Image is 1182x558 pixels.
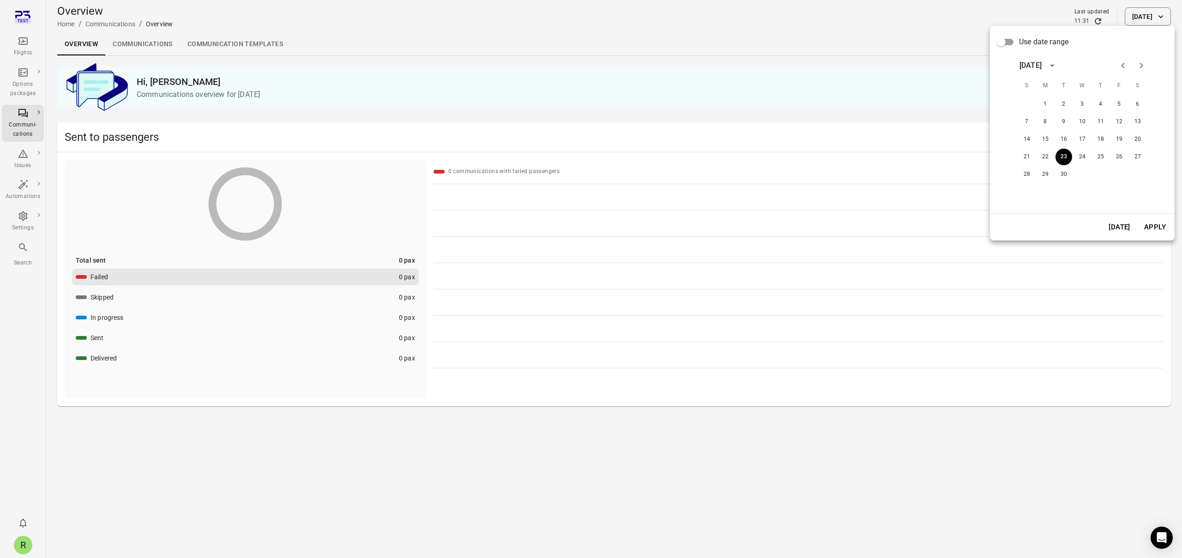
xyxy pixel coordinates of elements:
span: Saturday [1129,77,1146,95]
button: 23 [1055,149,1072,165]
button: 21 [1019,149,1035,165]
span: Thursday [1092,77,1109,95]
button: 18 [1092,131,1109,148]
button: 28 [1019,166,1035,183]
button: 14 [1019,131,1035,148]
button: Previous month [1114,56,1132,75]
button: 17 [1074,131,1091,148]
button: 6 [1129,96,1146,113]
span: Friday [1111,77,1128,95]
div: Open Intercom Messenger [1151,527,1173,549]
button: 5 [1111,96,1128,113]
button: 27 [1129,149,1146,165]
button: [DATE] [1104,217,1135,237]
button: 10 [1074,114,1091,130]
button: calendar view is open, switch to year view [1044,58,1060,73]
button: 11 [1092,114,1109,130]
button: 16 [1055,131,1072,148]
button: 2 [1055,96,1072,113]
span: Monday [1037,77,1054,95]
button: Apply [1139,217,1171,237]
button: 29 [1037,166,1054,183]
button: 22 [1037,149,1054,165]
button: 30 [1055,166,1072,183]
button: 20 [1129,131,1146,148]
button: Next month [1132,56,1151,75]
button: 19 [1111,131,1128,148]
button: 1 [1037,96,1054,113]
button: 3 [1074,96,1091,113]
span: Tuesday [1055,77,1072,95]
button: 13 [1129,114,1146,130]
button: 8 [1037,114,1054,130]
span: Sunday [1019,77,1035,95]
button: 7 [1019,114,1035,130]
button: 4 [1092,96,1109,113]
button: 9 [1055,114,1072,130]
button: 15 [1037,131,1054,148]
span: Wednesday [1074,77,1091,95]
span: Use date range [1019,36,1068,48]
div: [DATE] [1019,60,1042,71]
button: 25 [1092,149,1109,165]
button: 12 [1111,114,1128,130]
button: 24 [1074,149,1091,165]
button: 26 [1111,149,1128,165]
